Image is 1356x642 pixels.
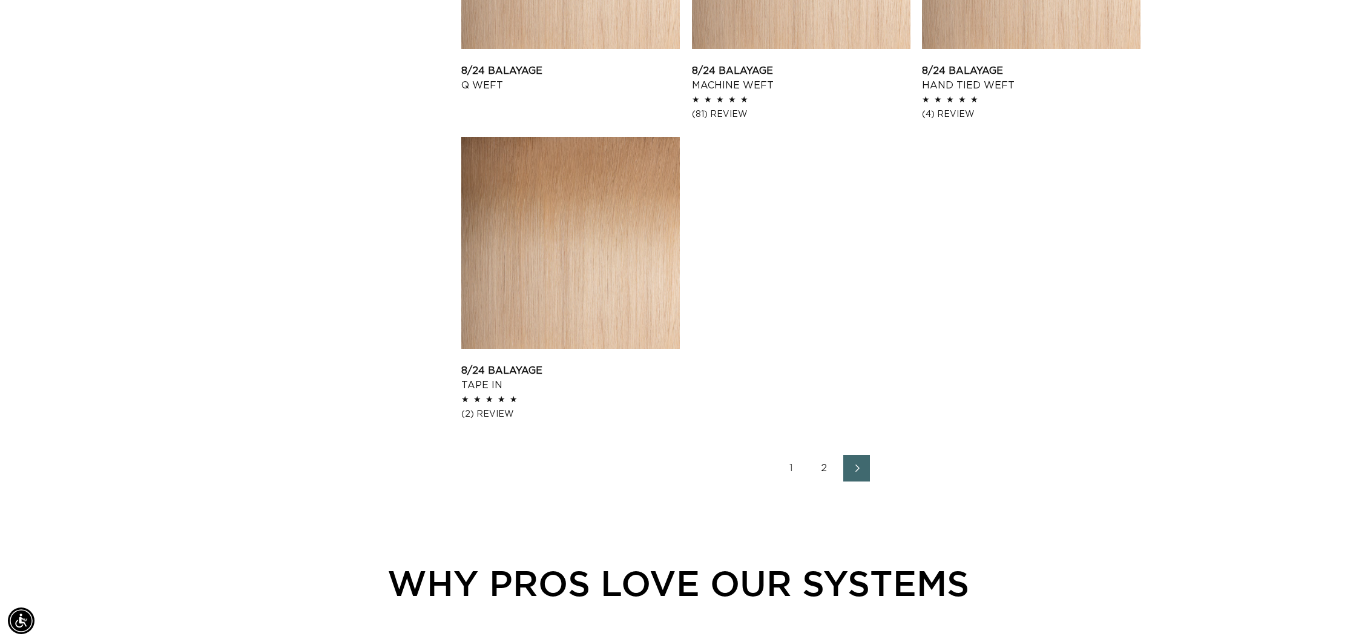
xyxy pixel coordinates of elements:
div: Accessibility Menu [8,607,35,634]
a: Next page [843,455,870,481]
a: Page 1 [778,455,805,481]
div: WHY PROS LOVE OUR SYSTEMS [169,557,1186,609]
a: 8/24 Balayage Q Weft [461,64,680,93]
nav: Pagination [461,455,1186,481]
a: 8/24 Balayage Tape In [461,363,680,392]
a: 8/24 Balayage Machine Weft [692,64,910,93]
a: Page 2 [811,455,837,481]
iframe: Chat Widget [1295,584,1356,642]
a: 8/24 Balayage Hand Tied Weft [922,64,1140,93]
